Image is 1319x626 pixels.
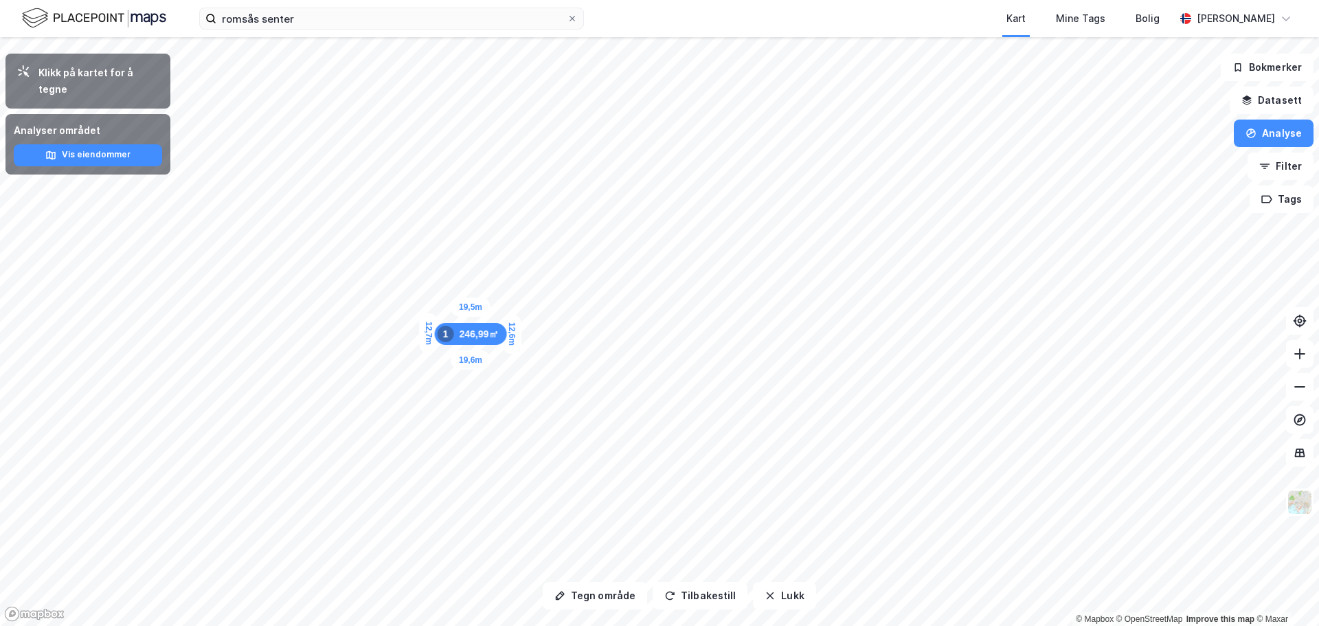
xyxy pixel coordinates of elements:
button: Tilbakestill [653,582,747,610]
button: Tegn område [543,582,647,610]
input: Søk på adresse, matrikkel, gårdeiere, leietakere eller personer [216,8,567,29]
div: Klikk på kartet for å tegne [38,65,159,98]
div: 1 [438,326,454,342]
button: Vis eiendommer [14,144,162,166]
iframe: Chat Widget [1250,560,1319,626]
div: Map marker [451,298,491,317]
a: OpenStreetMap [1116,614,1183,624]
div: [PERSON_NAME] [1197,10,1275,27]
div: Kart [1006,10,1026,27]
button: Datasett [1230,87,1314,114]
div: Map marker [419,313,438,353]
div: Map marker [435,323,507,345]
a: Improve this map [1186,614,1254,624]
div: Bolig [1136,10,1160,27]
div: Mine Tags [1056,10,1105,27]
div: Analyser området [14,122,162,139]
button: Lukk [753,582,815,610]
img: logo.f888ab2527a4732fd821a326f86c7f29.svg [22,6,166,30]
a: Mapbox homepage [4,606,65,622]
button: Tags [1250,186,1314,213]
div: Map marker [502,314,521,354]
a: Mapbox [1076,614,1114,624]
div: Map marker [451,350,491,370]
button: Filter [1248,153,1314,180]
button: Bokmerker [1221,54,1314,81]
button: Analyse [1234,120,1314,147]
img: Z [1287,489,1313,515]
